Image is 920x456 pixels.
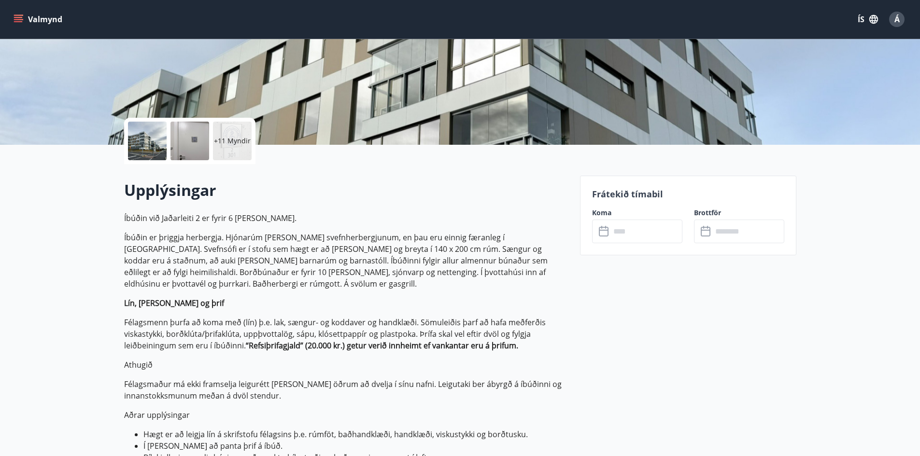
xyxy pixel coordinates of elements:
p: Frátekið tímabil [592,188,784,200]
p: Íbúðin við Jaðarleiti 2 er fyrir 6 [PERSON_NAME]. [124,212,568,224]
button: menu [12,11,66,28]
p: Aðrar upplýsingar [124,409,568,421]
button: ÍS [852,11,883,28]
span: Á [894,14,900,25]
strong: “Refsiþrifagjald” (20.000 kr.) getur verið innheimt ef vankantar eru á þrifum. [246,340,518,351]
li: Hægt er að leigja lín á skrifstofu félagsins þ.e. rúmföt, baðhandklæði, handklæði, viskustykki og... [143,428,568,440]
button: Á [885,8,908,31]
h2: Upplýsingar [124,180,568,201]
li: Í [PERSON_NAME] að panta þrif á íbúð. [143,440,568,452]
p: Félagsmenn þurfa að koma með (lín) þ.e. lak, sængur- og koddaver og handklæði. Sömuleiðis þarf að... [124,317,568,351]
p: Athugið [124,359,568,371]
p: Félagsmaður má ekki framselja leigurétt [PERSON_NAME] öðrum að dvelja í sínu nafni. Leigutaki ber... [124,378,568,401]
strong: Lín, [PERSON_NAME] og þrif [124,298,224,308]
p: +11 Myndir [214,136,251,146]
p: Íbúðin er þriggja herbergja. Hjónarúm [PERSON_NAME] svefnherbergjunum, en þau eru einnig færanleg... [124,232,568,290]
label: Brottför [694,208,784,218]
label: Koma [592,208,682,218]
